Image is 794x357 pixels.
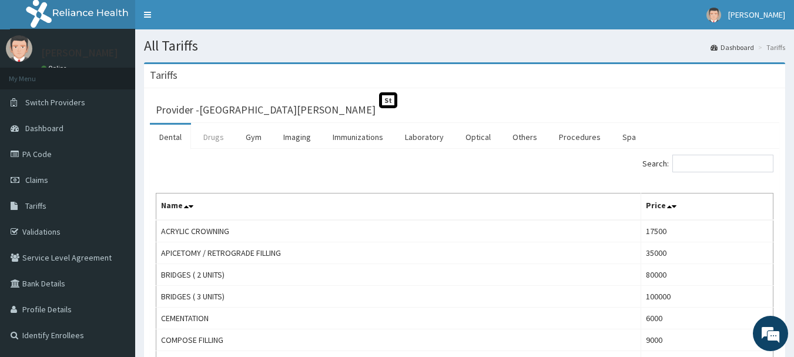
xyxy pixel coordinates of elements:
span: St [379,92,397,108]
span: Tariffs [25,201,46,211]
h1: All Tariffs [144,38,785,54]
li: Tariffs [755,42,785,52]
td: COMPOSE FILLING [156,329,641,351]
span: Claims [25,175,48,185]
input: Search: [672,155,773,172]
span: Switch Providers [25,97,85,108]
td: 100000 [641,286,773,308]
td: APICETOMY / RETROGRADE FILLING [156,242,641,264]
a: Dental [150,125,191,149]
a: Gym [236,125,271,149]
p: [PERSON_NAME] [41,48,118,58]
a: Laboratory [396,125,453,149]
h3: Provider - [GEOGRAPHIC_DATA][PERSON_NAME] [156,105,376,115]
td: 17500 [641,220,773,242]
td: ACRYLIC CROWNING [156,220,641,242]
a: Procedures [550,125,610,149]
a: Spa [613,125,645,149]
td: CEMENTATION [156,308,641,329]
td: 6000 [641,308,773,329]
a: Optical [456,125,500,149]
td: 35000 [641,242,773,264]
td: BRIDGES ( 3 UNITS) [156,286,641,308]
label: Search: [642,155,773,172]
td: BRIDGES ( 2 UNITS) [156,264,641,286]
a: Drugs [194,125,233,149]
a: Imaging [274,125,320,149]
img: User Image [6,35,32,62]
span: Dashboard [25,123,63,134]
th: Name [156,193,641,221]
th: Price [641,193,773,221]
a: Dashboard [711,42,754,52]
a: Immunizations [323,125,393,149]
span: [PERSON_NAME] [728,9,785,20]
a: Others [503,125,547,149]
img: User Image [706,8,721,22]
td: 9000 [641,329,773,351]
a: Online [41,64,69,72]
td: 80000 [641,264,773,286]
h3: Tariffs [150,70,177,81]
